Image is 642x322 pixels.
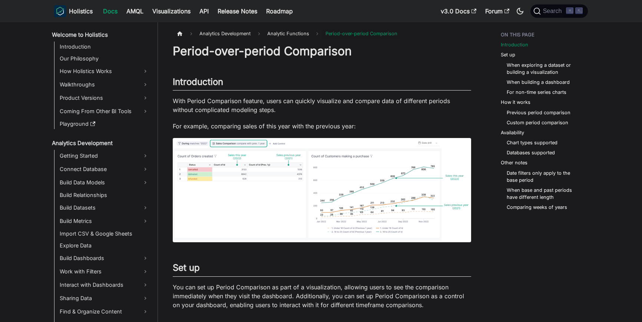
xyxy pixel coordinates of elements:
h2: Set up [173,262,471,276]
a: Docs [99,5,122,17]
a: When building a dashboard [507,79,570,86]
a: Databases supported [507,149,555,156]
a: How it works [501,99,530,106]
button: Switch between dark and light mode (currently dark mode) [514,5,526,17]
span: Period-over-period Comparison [322,28,401,39]
a: Sharing Data [57,292,151,304]
a: Home page [173,28,187,39]
kbd: ⌘ [566,7,573,14]
a: Coming From Other BI Tools [57,105,151,117]
a: Custom period comparison [507,119,568,126]
a: Build Data Models [57,177,151,188]
a: When base and past periods have different length [507,187,580,201]
a: Product Versions [57,92,151,104]
a: Explore Data [57,240,151,251]
span: Analytic Functions [264,28,313,39]
a: Release Notes [213,5,262,17]
nav: Docs sidebar [47,22,158,322]
a: Forum [481,5,514,17]
a: Build Dashboards [57,252,151,264]
a: v3.0 Docs [436,5,481,17]
a: Build Datasets [57,202,151,214]
h2: Introduction [173,76,471,91]
a: Introduction [501,41,528,48]
h1: Period-over-period Comparison [173,44,471,59]
nav: Breadcrumbs [173,28,471,39]
a: Introduction [57,42,151,52]
a: Welcome to Holistics [50,30,151,40]
a: Interact with Dashboards [57,279,151,291]
a: Connect Database [57,163,151,175]
a: Availability [501,129,524,136]
p: You can set up Period Comparison as part of a visualization, allowing users to see the comparison... [173,283,471,309]
a: Visualizations [148,5,195,17]
a: Build Metrics [57,215,151,227]
a: When exploring a dataset or building a visualization [507,62,580,76]
span: Analytics Development [196,28,254,39]
a: Build Relationships [57,190,151,200]
a: Set up [501,51,515,58]
a: Getting Started [57,150,151,162]
a: Comparing weeks of years [507,204,567,211]
a: Playground [57,119,151,129]
a: Roadmap [262,5,297,17]
a: Date filters only apply to the base period [507,170,580,184]
b: Holistics [69,7,93,16]
a: API [195,5,213,17]
p: For example, comparing sales of this year with the previous year: [173,122,471,131]
a: Walkthroughs [57,79,151,91]
a: How Holistics Works [57,65,151,77]
button: Search (Command+K) [530,4,588,18]
a: HolisticsHolistics [54,5,93,17]
a: For non-time series charts [507,89,566,96]
p: With Period Comparison feature, users can quickly visualize and compare data of different periods... [173,96,471,114]
span: Search [541,8,566,14]
a: Chart types supported [507,139,557,146]
a: Analytics Development [50,138,151,148]
img: Holistics [54,5,66,17]
a: Previous period comparison [507,109,570,116]
a: Work with Filters [57,266,151,277]
a: AMQL [122,5,148,17]
a: Find & Organize Content [57,306,151,318]
a: Other notes [501,159,527,166]
kbd: K [575,7,583,14]
a: Import CSV & Google Sheets [57,229,151,239]
a: Our Philosophy [57,53,151,64]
